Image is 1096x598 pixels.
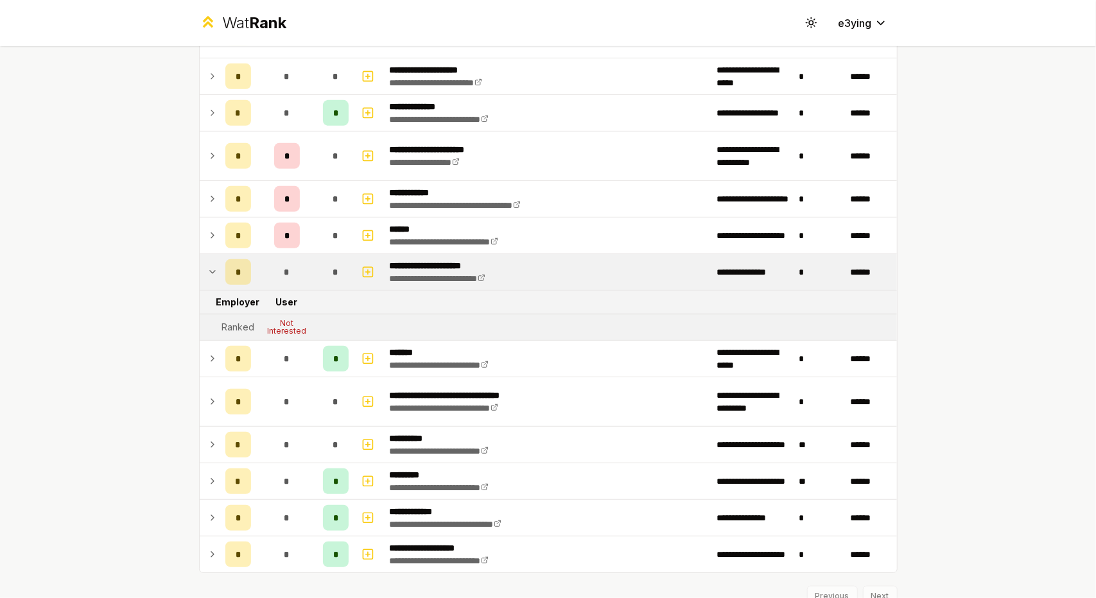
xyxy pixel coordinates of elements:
[256,291,318,314] td: User
[261,320,313,335] div: Not Interested
[199,13,287,33] a: WatRank
[839,15,872,31] span: e3ying
[222,321,254,334] div: Ranked
[249,13,286,32] span: Rank
[828,12,898,35] button: e3ying
[220,291,256,314] td: Employer
[222,13,286,33] div: Wat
